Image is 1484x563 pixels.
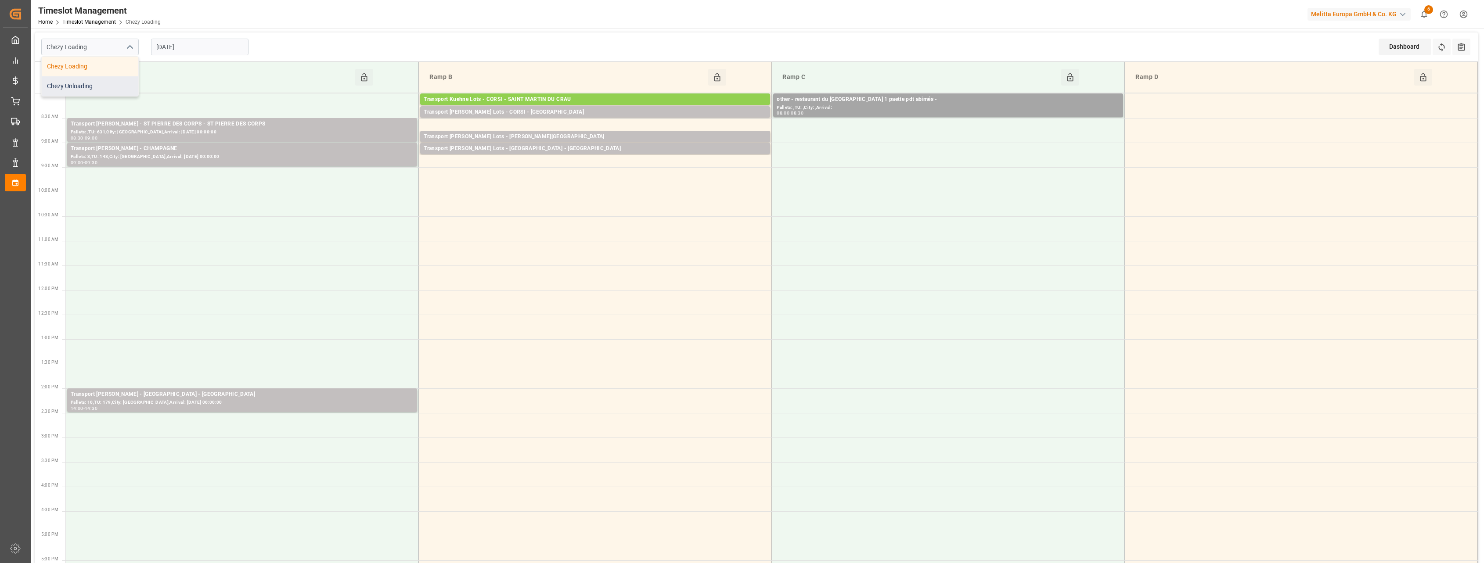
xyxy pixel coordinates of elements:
[71,390,414,399] div: Transport [PERSON_NAME] - [GEOGRAPHIC_DATA] - [GEOGRAPHIC_DATA]
[71,129,414,136] div: Pallets: ,TU: 631,City: [GEOGRAPHIC_DATA],Arrival: [DATE] 00:00:00
[789,111,791,115] div: -
[151,39,249,55] input: DD-MM-YYYY
[41,532,58,537] span: 5:00 PM
[38,212,58,217] span: 10:30 AM
[85,161,97,165] div: 09:30
[41,458,58,463] span: 3:30 PM
[71,161,83,165] div: 09:00
[41,335,58,340] span: 1:00 PM
[41,114,58,119] span: 8:30 AM
[71,144,414,153] div: Transport [PERSON_NAME] - CHAMPAGNE
[41,434,58,438] span: 3:00 PM
[41,139,58,143] span: 9:00 AM
[85,406,97,410] div: 14:30
[71,153,414,161] div: Pallets: 3,TU: 148,City: [GEOGRAPHIC_DATA],Arrival: [DATE] 00:00:00
[42,76,138,96] div: Chezy Unloading
[83,406,85,410] div: -
[41,360,58,365] span: 1:30 PM
[1132,69,1414,86] div: Ramp D
[1308,8,1411,21] div: Melitta Europa GmbH & Co. KG
[71,120,414,129] div: Transport [PERSON_NAME] - ST PIERRE DES CORPS - ST PIERRE DES CORPS
[41,163,58,168] span: 9:30 AM
[777,111,789,115] div: 08:00
[1308,6,1414,22] button: Melitta Europa GmbH & Co. KG
[424,141,767,149] div: Pallets: 3,TU: ,City: [PERSON_NAME][GEOGRAPHIC_DATA],Arrival: [DATE] 00:00:00
[1434,4,1454,24] button: Help Center
[71,406,83,410] div: 14:00
[122,40,136,54] button: close menu
[71,399,414,406] div: Pallets: 10,TU: 179,City: [GEOGRAPHIC_DATA],Arrival: [DATE] 00:00:00
[1379,39,1431,55] div: Dashboard
[38,311,58,316] span: 12:30 PM
[41,409,58,414] span: 2:30 PM
[41,384,58,389] span: 2:00 PM
[777,104,1120,111] div: Pallets: ,TU: ,City: ,Arrival:
[424,153,767,161] div: Pallets: 4,TU: 514,City: [GEOGRAPHIC_DATA],Arrival: [DATE] 00:00:00
[38,188,58,193] span: 10:00 AM
[83,136,85,140] div: -
[424,133,767,141] div: Transport [PERSON_NAME] Lots - [PERSON_NAME][GEOGRAPHIC_DATA]
[38,19,53,25] a: Home
[424,117,767,124] div: Pallets: 13,TU: ,City: [GEOGRAPHIC_DATA],Arrival: [DATE] 00:00:00
[38,237,58,242] span: 11:00 AM
[38,262,58,266] span: 11:30 AM
[85,136,97,140] div: 09:00
[41,483,58,488] span: 4:00 PM
[41,556,58,561] span: 5:30 PM
[83,161,85,165] div: -
[38,4,161,17] div: Timeslot Management
[791,111,803,115] div: 08:30
[424,104,767,111] div: Pallets: 11,TU: 261,City: [GEOGRAPHIC_DATA][PERSON_NAME],Arrival: [DATE] 00:00:00
[777,95,1120,104] div: other - restaurant du [GEOGRAPHIC_DATA] 1 paette pdt abimés -
[424,95,767,104] div: Transport Kuehne Lots - CORSI - SAINT MARTIN DU CRAU
[779,69,1061,86] div: Ramp C
[1414,4,1434,24] button: show 6 new notifications
[41,507,58,512] span: 4:30 PM
[41,39,139,55] input: Type to search/select
[42,57,138,76] div: Chezy Loading
[38,286,58,291] span: 12:00 PM
[73,69,355,86] div: Ramp A
[424,144,767,153] div: Transport [PERSON_NAME] Lots - [GEOGRAPHIC_DATA] - [GEOGRAPHIC_DATA]
[71,136,83,140] div: 08:30
[1424,5,1433,14] span: 6
[424,108,767,117] div: Transport [PERSON_NAME] Lots - CORSI - [GEOGRAPHIC_DATA]
[426,69,708,86] div: Ramp B
[62,19,116,25] a: Timeslot Management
